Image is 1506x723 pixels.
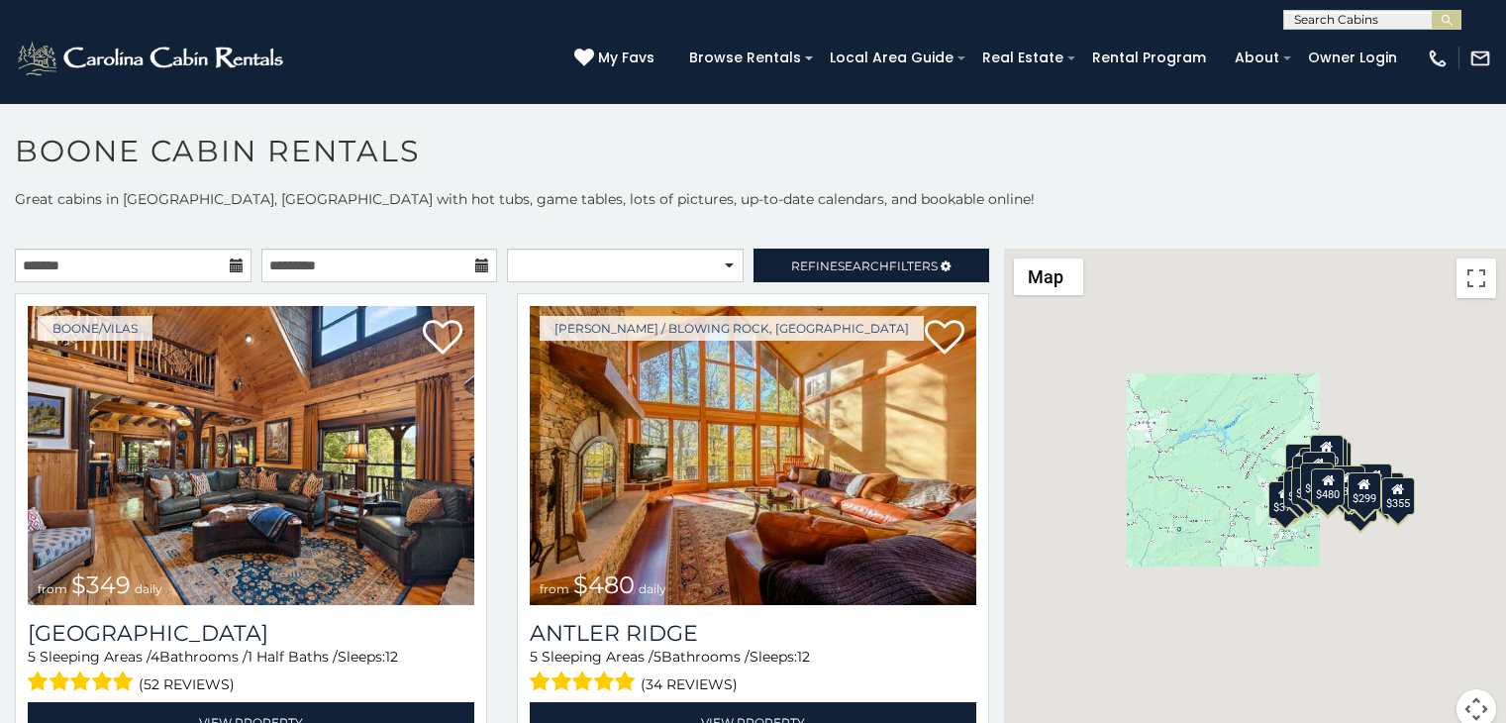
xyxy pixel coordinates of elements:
a: Local Area Guide [820,43,963,73]
span: from [38,581,67,596]
span: Map [1028,266,1063,287]
span: $349 [71,570,131,599]
a: Real Estate [972,43,1073,73]
span: My Favs [598,48,654,68]
div: $315 [1310,468,1344,506]
a: [PERSON_NAME] / Blowing Rock, [GEOGRAPHIC_DATA] [540,316,924,341]
div: $380 [1331,465,1364,503]
span: $480 [573,570,635,599]
a: About [1225,43,1289,73]
img: White-1-2.png [15,39,289,78]
span: 5 [28,648,36,666]
div: $350 [1344,483,1377,521]
a: Antler Ridge [530,620,976,647]
img: Antler Ridge [530,306,976,605]
div: Sleeping Areas / Bathrooms / Sleeps: [530,647,976,697]
a: Add to favorites [423,318,462,360]
span: 5 [653,648,661,666]
div: $320 [1309,434,1343,471]
div: $930 [1358,463,1392,500]
span: daily [135,581,162,596]
a: Browse Rentals [679,43,811,73]
span: 12 [385,648,398,666]
a: Boone/Vilas [38,316,152,341]
div: $355 [1380,476,1414,514]
span: Search [838,258,889,273]
img: mail-regular-white.png [1469,48,1491,69]
div: $635 [1284,444,1318,481]
a: RefineSearchFilters [753,249,990,282]
a: Rental Program [1082,43,1216,73]
div: Sleeping Areas / Bathrooms / Sleeps: [28,647,474,697]
span: (34 reviews) [641,671,738,697]
span: 5 [530,648,538,666]
div: $325 [1283,470,1317,508]
div: $480 [1311,467,1345,505]
span: (52 reviews) [139,671,235,697]
span: 1 Half Baths / [248,648,338,666]
button: Change map style [1014,258,1083,295]
img: Diamond Creek Lodge [28,306,474,605]
div: $225 [1300,463,1334,500]
a: Owner Login [1298,43,1407,73]
a: My Favs [574,48,659,69]
button: Toggle fullscreen view [1456,258,1496,298]
div: $375 [1267,481,1301,519]
span: 12 [797,648,810,666]
div: $299 [1347,472,1380,510]
div: $210 [1301,451,1335,488]
h3: Diamond Creek Lodge [28,620,474,647]
a: Antler Ridge from $480 daily [530,306,976,605]
span: 4 [151,648,159,666]
span: from [540,581,569,596]
img: phone-regular-white.png [1427,48,1449,69]
a: Diamond Creek Lodge from $349 daily [28,306,474,605]
span: Refine Filters [791,258,938,273]
div: $395 [1290,466,1324,504]
a: [GEOGRAPHIC_DATA] [28,620,474,647]
div: $255 [1313,438,1347,475]
a: Add to favorites [925,318,964,360]
span: daily [639,581,666,596]
div: $250 [1318,442,1352,479]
